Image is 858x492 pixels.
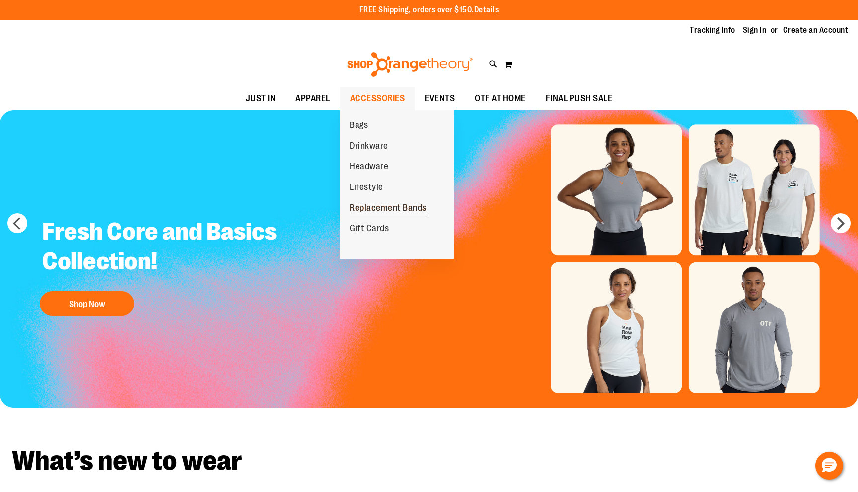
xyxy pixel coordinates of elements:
[35,209,299,321] a: Fresh Core and Basics Collection! Shop Now
[350,223,389,236] span: Gift Cards
[295,87,330,110] span: APPAREL
[425,87,455,110] span: EVENTS
[340,115,378,136] a: Bags
[286,87,340,110] a: APPAREL
[350,141,388,153] span: Drinkware
[350,120,368,132] span: Bags
[340,218,399,239] a: Gift Cards
[415,87,465,110] a: EVENTS
[783,25,849,36] a: Create an Account
[340,136,398,157] a: Drinkware
[340,198,436,219] a: Replacement Bands
[350,87,405,110] span: ACCESSORIES
[340,156,398,177] a: Headware
[12,447,846,475] h2: What’s new to wear
[359,4,499,16] p: FREE Shipping, orders over $150.
[40,291,134,316] button: Shop Now
[340,87,415,110] a: ACCESSORIES
[475,87,526,110] span: OTF AT HOME
[690,25,735,36] a: Tracking Info
[465,87,536,110] a: OTF AT HOME
[236,87,286,110] a: JUST IN
[815,452,843,480] button: Hello, have a question? Let’s chat.
[546,87,613,110] span: FINAL PUSH SALE
[536,87,623,110] a: FINAL PUSH SALE
[7,213,27,233] button: prev
[35,209,299,286] h2: Fresh Core and Basics Collection!
[340,110,454,259] ul: ACCESSORIES
[474,5,499,14] a: Details
[340,177,393,198] a: Lifestyle
[350,182,383,194] span: Lifestyle
[246,87,276,110] span: JUST IN
[831,213,851,233] button: next
[350,161,388,174] span: Headware
[350,203,427,215] span: Replacement Bands
[346,52,474,77] img: Shop Orangetheory
[743,25,767,36] a: Sign In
